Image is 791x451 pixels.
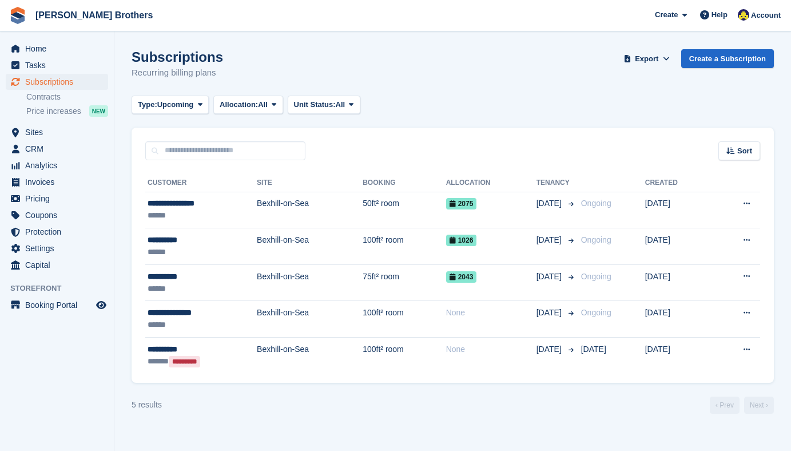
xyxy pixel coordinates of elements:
span: Type: [138,99,157,110]
a: menu [6,191,108,207]
span: Coupons [25,207,94,223]
td: [DATE] [645,264,711,301]
img: Cameron [738,9,749,21]
span: [DATE] [536,271,564,283]
a: menu [6,207,108,223]
button: Unit Status: All [288,96,360,114]
span: 2043 [446,271,477,283]
a: menu [6,174,108,190]
a: menu [6,57,108,73]
a: menu [6,74,108,90]
div: 5 results [132,399,162,411]
a: Price increases NEW [26,105,108,117]
th: Site [257,174,363,192]
span: CRM [25,141,94,157]
span: 1026 [446,235,477,246]
td: 100ft² room [363,338,446,374]
a: menu [6,297,108,313]
span: Invoices [25,174,94,190]
div: NEW [89,105,108,117]
span: Ongoing [581,272,611,281]
span: All [258,99,268,110]
span: Booking Portal [25,297,94,313]
button: Allocation: All [213,96,283,114]
span: 2075 [446,198,477,209]
span: All [336,99,345,110]
a: Preview store [94,298,108,312]
td: Bexhill-on-Sea [257,228,363,265]
a: Contracts [26,92,108,102]
a: Previous [710,397,740,414]
span: Capital [25,257,94,273]
h1: Subscriptions [132,49,223,65]
button: Export [622,49,672,68]
td: Bexhill-on-Sea [257,192,363,228]
span: Price increases [26,106,81,117]
td: Bexhill-on-Sea [257,264,363,301]
td: 75ft² room [363,264,446,301]
span: Create [655,9,678,21]
a: menu [6,41,108,57]
span: Sort [737,145,752,157]
span: Allocation: [220,99,258,110]
a: menu [6,224,108,240]
span: [DATE] [536,234,564,246]
td: [DATE] [645,228,711,265]
td: [DATE] [645,192,711,228]
span: [DATE] [536,197,564,209]
span: Ongoing [581,308,611,317]
th: Customer [145,174,257,192]
span: [DATE] [536,307,564,319]
th: Tenancy [536,174,577,192]
nav: Page [707,397,776,414]
div: None [446,343,536,355]
th: Allocation [446,174,536,192]
span: Ongoing [581,235,611,244]
span: [DATE] [581,345,606,354]
a: menu [6,157,108,173]
span: Home [25,41,94,57]
span: Ongoing [581,199,611,208]
button: Type: Upcoming [132,96,209,114]
span: Tasks [25,57,94,73]
td: Bexhill-on-Sea [257,301,363,338]
span: Settings [25,240,94,256]
span: Pricing [25,191,94,207]
th: Created [645,174,711,192]
a: Next [744,397,774,414]
span: Storefront [10,283,114,294]
a: menu [6,141,108,157]
span: Sites [25,124,94,140]
span: Unit Status: [294,99,336,110]
span: Account [751,10,781,21]
p: Recurring billing plans [132,66,223,80]
a: menu [6,257,108,273]
td: 100ft² room [363,228,446,265]
a: Create a Subscription [681,49,774,68]
td: 100ft² room [363,301,446,338]
span: Upcoming [157,99,194,110]
th: Booking [363,174,446,192]
a: menu [6,240,108,256]
td: 50ft² room [363,192,446,228]
a: [PERSON_NAME] Brothers [31,6,157,25]
td: Bexhill-on-Sea [257,338,363,374]
img: stora-icon-8386f47178a22dfd0bd8f6a31ec36ba5ce8667c1dd55bd0f319d3a0aa187defe.svg [9,7,26,24]
div: None [446,307,536,319]
td: [DATE] [645,301,711,338]
span: Protection [25,224,94,240]
span: Subscriptions [25,74,94,90]
td: [DATE] [645,338,711,374]
span: Export [635,53,658,65]
span: Analytics [25,157,94,173]
a: menu [6,124,108,140]
span: [DATE] [536,343,564,355]
span: Help [711,9,728,21]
